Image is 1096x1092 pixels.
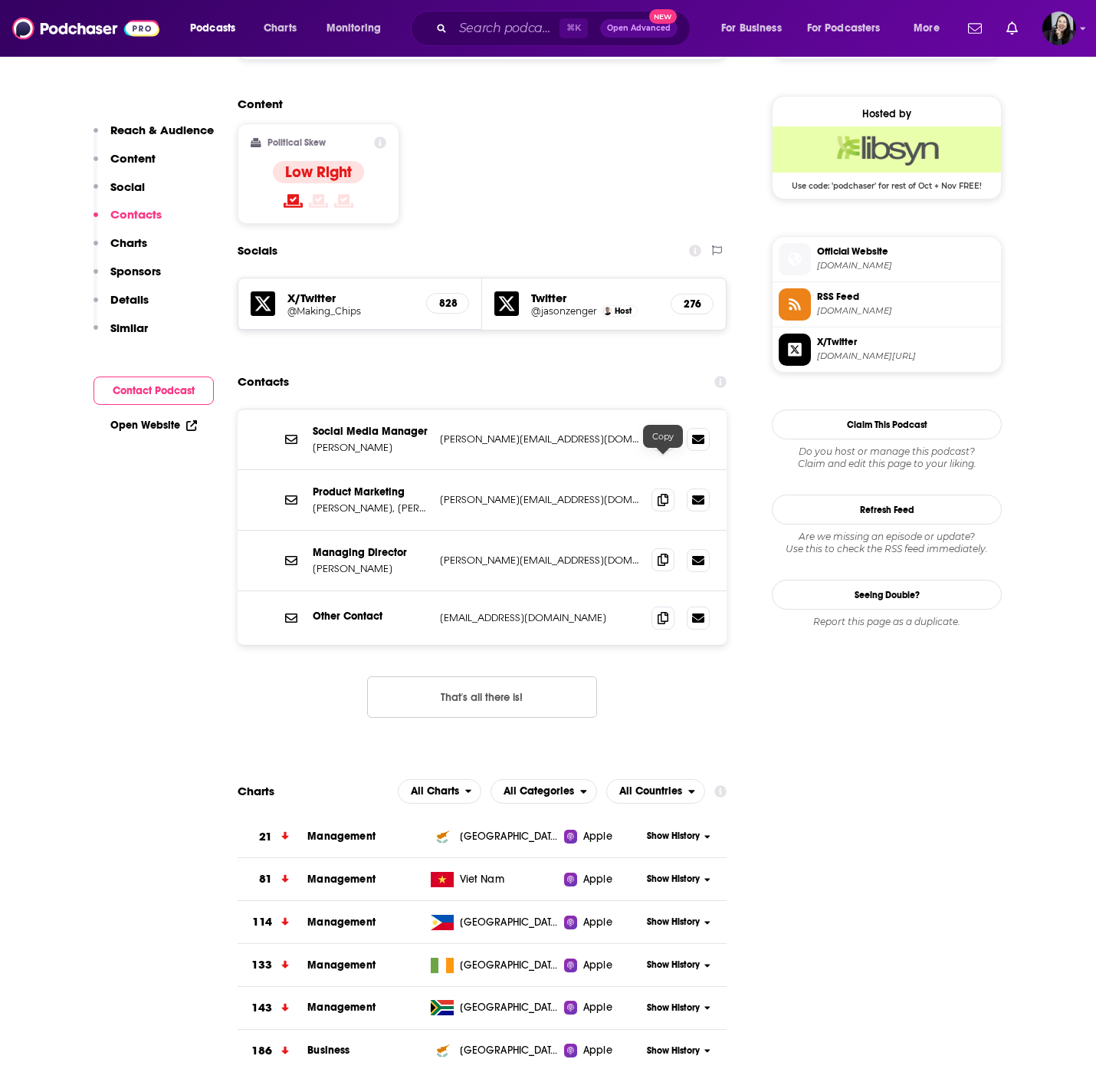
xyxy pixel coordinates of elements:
button: Contacts [94,207,162,235]
span: X/Twitter [817,335,995,349]
a: 81 [238,858,307,900]
p: Sponsors [110,264,161,278]
span: twitter.com/Making_Chips [817,350,995,362]
button: Similar [94,321,148,349]
a: 114 [238,901,307,943]
span: Monitoring [327,18,381,39]
img: Libsyn Deal: Use code: 'podchaser' for rest of Oct + Nov FREE! [773,127,1001,173]
input: Search podcasts, credits, & more... [453,16,559,41]
a: Official Website[DOMAIN_NAME] [779,243,995,275]
span: ⌘ K [559,18,588,38]
span: Host [615,306,632,316]
span: Business [307,1044,349,1057]
p: Charts [110,235,147,250]
h5: 828 [439,297,456,310]
h5: 276 [684,298,701,311]
a: @jasonzenger [531,305,597,317]
h3: 186 [251,1042,271,1060]
button: Show History [642,1044,716,1057]
a: Apple [564,829,642,844]
p: Social [110,179,145,194]
span: Cyprus [460,829,559,844]
span: Apple [583,829,612,844]
button: open menu [316,16,401,41]
button: Charts [94,235,147,264]
p: [EMAIL_ADDRESS][DOMAIN_NAME] [440,611,639,624]
a: RSS Feed[DOMAIN_NAME] [779,288,995,321]
div: Report this page as a duplicate. [772,616,1002,628]
span: Philippines [460,915,559,930]
span: Official Website [817,245,995,258]
a: [GEOGRAPHIC_DATA] [425,1000,565,1015]
span: Apple [583,915,612,930]
p: Contacts [110,207,162,222]
a: Management [307,830,376,843]
a: Apple [564,1000,642,1015]
h2: Political Skew [267,137,326,148]
a: Apple [564,915,642,930]
span: Show History [647,1044,700,1057]
a: Management [307,873,376,886]
button: open menu [903,16,959,41]
span: Apple [583,1000,612,1015]
button: Show History [642,959,716,972]
span: Apple [583,872,612,887]
span: makingchips.com [817,260,995,271]
a: [GEOGRAPHIC_DATA] [425,1043,565,1058]
button: Open AdvancedNew [600,19,678,38]
span: Open Advanced [607,25,671,32]
div: Claim and edit this page to your liking. [772,446,1002,470]
h2: Content [238,97,714,111]
h5: @Making_Chips [287,305,414,317]
button: Show History [642,916,716,929]
p: Social Media Manager [313,425,428,438]
a: Show notifications dropdown [1000,15,1024,41]
p: [PERSON_NAME][EMAIL_ADDRESS][DOMAIN_NAME] [440,554,639,567]
button: open menu [606,779,705,804]
p: [PERSON_NAME], [PERSON_NAME] [313,502,428,515]
p: Similar [110,321,148,335]
span: makingchips.libsyn.com [817,305,995,317]
h5: Twitter [531,291,658,305]
p: [PERSON_NAME][EMAIL_ADDRESS][DOMAIN_NAME] [440,493,639,506]
button: open menu [491,779,597,804]
p: Managing Director [313,546,428,559]
button: Social [94,179,145,208]
span: All Charts [411,786,459,797]
a: Seeing Double? [772,580,1002,610]
p: Reach & Audience [110,123,214,137]
span: Viet Nam [460,872,504,887]
span: Show History [647,916,700,929]
span: Use code: 'podchaser' for rest of Oct + Nov FREE! [773,173,1001,191]
p: Other Contact [313,610,428,623]
span: Apple [583,958,612,973]
div: Hosted by [773,107,1001,120]
h2: Categories [491,779,597,804]
h2: Contacts [238,367,289,396]
span: Show History [647,873,700,886]
span: Management [307,1001,376,1014]
span: RSS Feed [817,290,995,304]
span: Show History [647,830,700,843]
h3: 143 [251,999,271,1017]
a: Libsyn Deal: Use code: 'podchaser' for rest of Oct + Nov FREE! [773,127,1001,189]
a: [GEOGRAPHIC_DATA] [425,829,565,844]
a: Apple [564,1043,642,1058]
h2: Platforms [398,779,482,804]
button: Show profile menu [1042,12,1076,45]
span: For Business [721,18,782,39]
button: Refresh Feed [772,495,1002,525]
button: open menu [398,779,482,804]
div: Are we missing an episode or update? Use this to check the RSS feed immediately. [772,531,1002,555]
span: Charts [264,18,297,39]
span: South Africa [460,1000,559,1015]
img: Podchaser - Follow, Share and Rate Podcasts [12,14,159,43]
span: Do you host or manage this podcast? [772,446,1002,458]
span: Apple [583,1043,612,1058]
img: Jason Zenger [603,307,612,315]
h3: 114 [252,913,271,931]
span: Management [307,916,376,929]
